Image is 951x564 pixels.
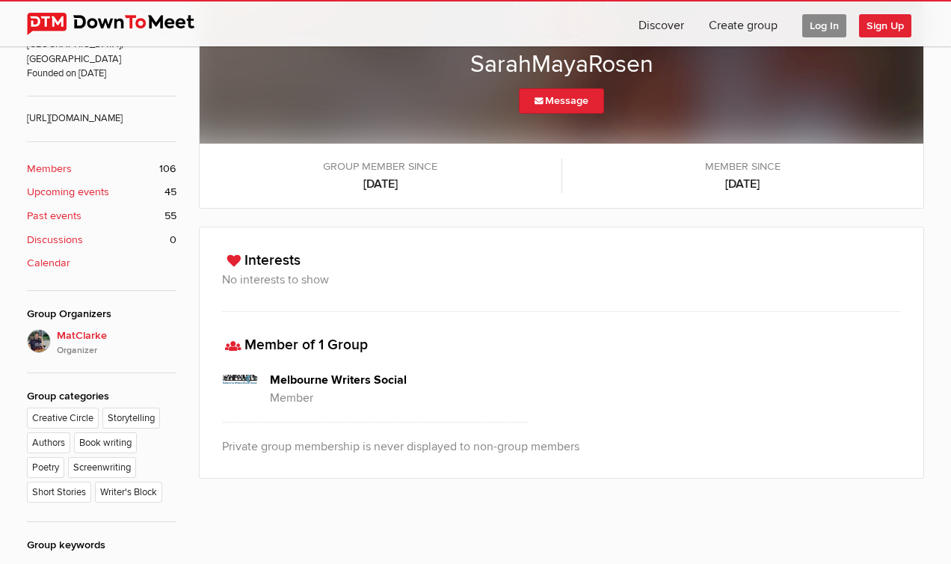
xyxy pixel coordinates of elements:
b: Calendar [27,255,70,272]
span: Group member since [215,159,547,175]
b: [DATE] [215,175,547,193]
span: Member since [577,159,909,175]
b: Past events [27,208,81,224]
a: Discover [627,1,696,46]
a: Calendar [27,255,176,272]
a: Message [519,88,604,114]
span: Sign Up [859,14,911,37]
a: MatClarkeOrganizer [27,329,176,358]
p: Member [270,389,528,407]
a: Log In [790,1,858,46]
a: Create group [697,1,790,46]
h3: Member of 1 Group [222,334,901,356]
span: Founded on [DATE] [27,67,176,81]
div: Group Organizers [27,306,176,322]
a: Past events 55 [27,208,176,224]
div: Group keywords [27,537,176,554]
i: Organizer [57,344,176,358]
span: MatClarke [57,328,176,358]
b: Discussions [27,232,83,248]
h3: No interests to show [222,271,901,289]
img: MatClarke [27,329,51,353]
span: Log In [802,14,846,37]
a: Members 106 [27,161,176,177]
div: Group categories [27,388,176,405]
span: [URL][DOMAIN_NAME] [27,96,176,126]
b: Members [27,161,72,177]
p: Private group membership is never displayed to non-group members [222,438,901,456]
span: 0 [170,232,176,248]
span: [GEOGRAPHIC_DATA], [GEOGRAPHIC_DATA] [27,37,176,67]
a: Sign Up [859,1,923,46]
a: Discussions 0 [27,232,176,248]
h4: Melbourne Writers Social [270,371,528,389]
h3: Interests [222,250,901,272]
h2: SarahMayaRosen [230,49,893,81]
a: Upcoming events 45 [27,184,176,200]
span: 55 [164,208,176,224]
b: Upcoming events [27,184,109,200]
b: [DATE] [577,175,909,193]
span: 45 [164,184,176,200]
img: DownToMeet [27,13,218,35]
span: 106 [159,161,176,177]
